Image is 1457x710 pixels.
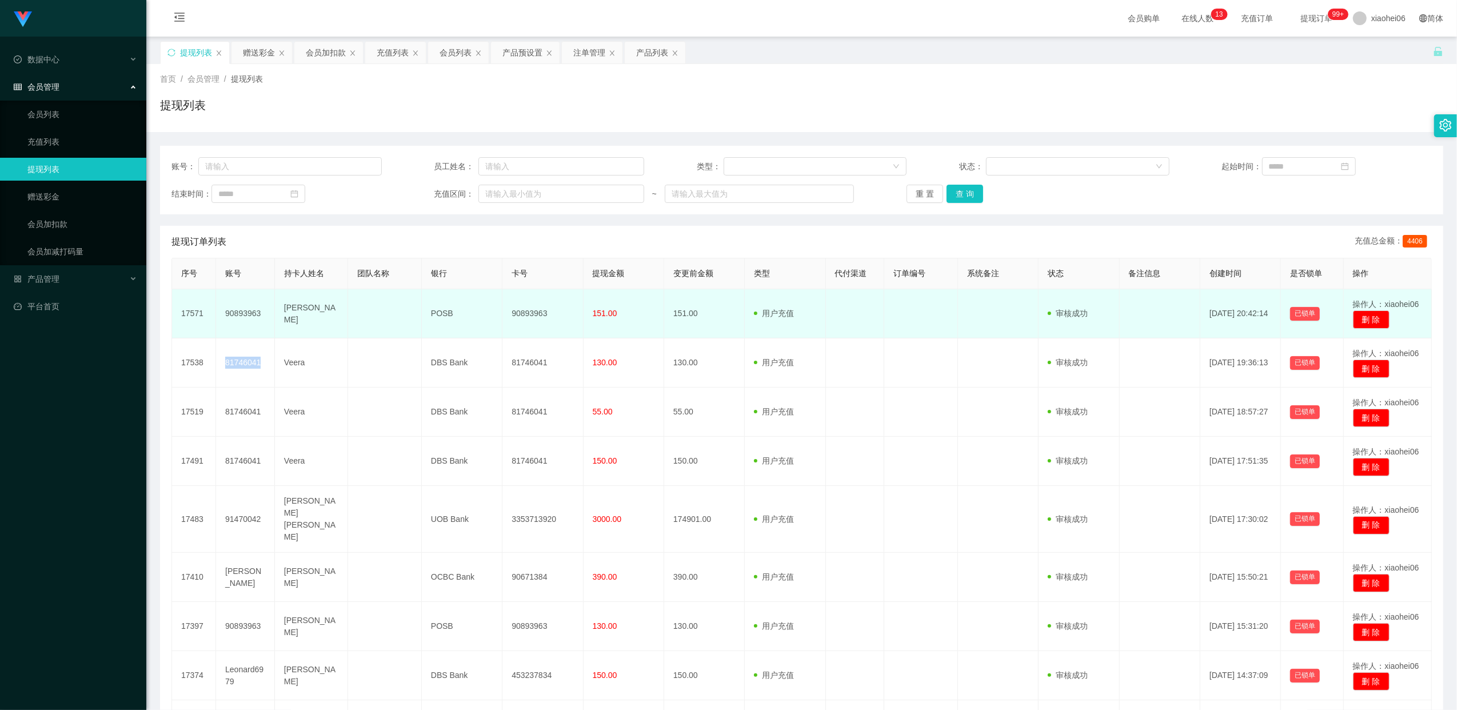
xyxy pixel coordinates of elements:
[1156,163,1163,171] i: 图标: down
[664,289,745,338] td: 151.00
[290,190,298,198] i: 图标: calendar
[1353,458,1390,476] button: 删 除
[1290,512,1320,526] button: 已锁单
[1048,269,1064,278] span: 状态
[1200,651,1281,700] td: [DATE] 14:37:09
[275,338,349,388] td: Veera
[1290,669,1320,683] button: 已锁单
[1353,269,1369,278] span: 操作
[284,269,324,278] span: 持卡人姓名
[422,553,502,602] td: OCBC Bank
[754,514,794,524] span: 用户充值
[1353,623,1390,641] button: 删 除
[1048,358,1088,367] span: 审核成功
[1353,574,1390,592] button: 删 除
[14,295,137,318] a: 图标: dashboard平台首页
[172,602,216,651] td: 17397
[180,42,212,63] div: 提现列表
[1353,563,1419,572] span: 操作人：xiaohei06
[275,437,349,486] td: Veera
[664,651,745,700] td: 150.00
[593,358,617,367] span: 130.00
[243,42,275,63] div: 赠送彩金
[1235,14,1279,22] span: 充值订单
[1200,388,1281,437] td: [DATE] 18:57:27
[275,388,349,437] td: Veera
[172,388,216,437] td: 17519
[1433,46,1443,57] i: 图标: unlock
[644,188,665,200] span: ~
[1176,14,1219,22] span: 在线人数
[431,269,447,278] span: 银行
[216,651,275,700] td: Leonard6979
[14,275,22,283] i: 图标: appstore-o
[1353,516,1390,535] button: 删 除
[14,82,59,91] span: 会员管理
[198,157,382,175] input: 请输入
[754,407,794,416] span: 用户充值
[947,185,983,203] button: 查 询
[502,388,583,437] td: 81746041
[593,309,617,318] span: 151.00
[440,42,472,63] div: 会员列表
[27,103,137,126] a: 会员列表
[893,269,925,278] span: 订单编号
[14,83,22,91] i: 图标: table
[672,50,678,57] i: 图标: close
[275,602,349,651] td: [PERSON_NAME]
[1290,571,1320,584] button: 已锁单
[502,42,542,63] div: 产品预设置
[573,42,605,63] div: 注单管理
[357,269,389,278] span: 团队名称
[1290,356,1320,370] button: 已锁单
[478,157,644,175] input: 请输入
[593,621,617,631] span: 130.00
[593,456,617,465] span: 150.00
[1353,505,1419,514] span: 操作人：xiaohei06
[275,651,349,700] td: [PERSON_NAME]
[1353,672,1390,691] button: 删 除
[27,130,137,153] a: 充值列表
[422,388,502,437] td: DBS Bank
[1353,661,1419,671] span: 操作人：xiaohei06
[593,407,613,416] span: 55.00
[1290,269,1322,278] span: 是否锁单
[14,55,59,64] span: 数据中心
[216,486,275,553] td: 91470042
[1341,162,1349,170] i: 图标: calendar
[1048,572,1088,581] span: 审核成功
[171,188,211,200] span: 结束时间：
[754,269,770,278] span: 类型
[172,338,216,388] td: 17538
[422,602,502,651] td: POSB
[422,651,502,700] td: DBS Bank
[673,269,713,278] span: 变更前金额
[1290,454,1320,468] button: 已锁单
[1129,269,1161,278] span: 备注信息
[754,358,794,367] span: 用户充值
[1419,14,1427,22] i: 图标: global
[754,309,794,318] span: 用户充值
[1403,235,1427,248] span: 4406
[27,240,137,263] a: 会员加减打码量
[593,572,617,581] span: 390.00
[502,553,583,602] td: 90671384
[754,456,794,465] span: 用户充值
[434,161,478,173] span: 员工姓名：
[216,388,275,437] td: 81746041
[27,185,137,208] a: 赠送彩金
[14,11,32,27] img: logo.9652507e.png
[1222,161,1262,173] span: 起始时间：
[216,338,275,388] td: 81746041
[275,486,349,553] td: [PERSON_NAME] [PERSON_NAME]
[512,269,528,278] span: 卡号
[231,74,263,83] span: 提现列表
[1328,9,1348,20] sup: 974
[1355,235,1432,249] div: 充值总金额：
[1353,310,1390,329] button: 删 除
[1353,349,1419,358] span: 操作人：xiaohei06
[502,338,583,388] td: 81746041
[1048,456,1088,465] span: 审核成功
[754,621,794,631] span: 用户充值
[275,553,349,602] td: [PERSON_NAME]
